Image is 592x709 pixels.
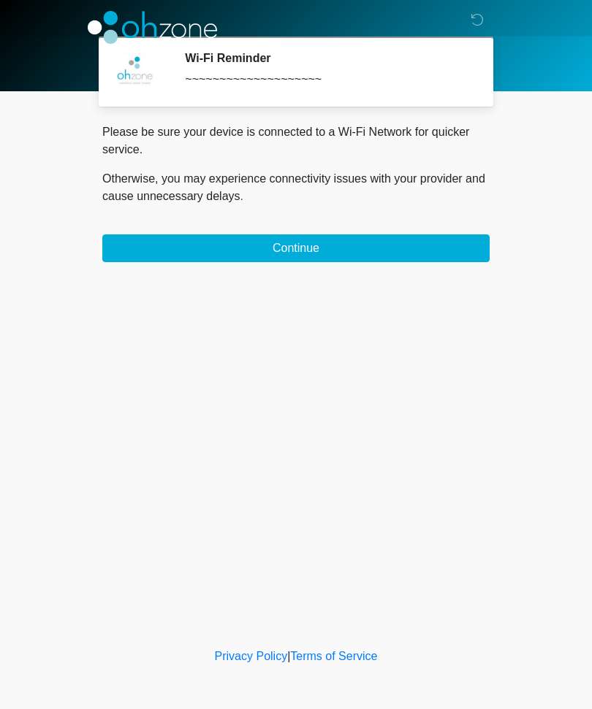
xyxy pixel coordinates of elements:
[102,234,490,262] button: Continue
[88,11,217,44] img: OhZone Clinics Logo
[215,650,288,662] a: Privacy Policy
[113,51,157,95] img: Agent Avatar
[102,123,490,158] p: Please be sure your device is connected to a Wi-Fi Network for quicker service.
[290,650,377,662] a: Terms of Service
[240,190,243,202] span: .
[185,51,468,65] h2: Wi-Fi Reminder
[102,170,490,205] p: Otherwise, you may experience connectivity issues with your provider and cause unnecessary delays
[287,650,290,662] a: |
[185,71,468,88] div: ~~~~~~~~~~~~~~~~~~~~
